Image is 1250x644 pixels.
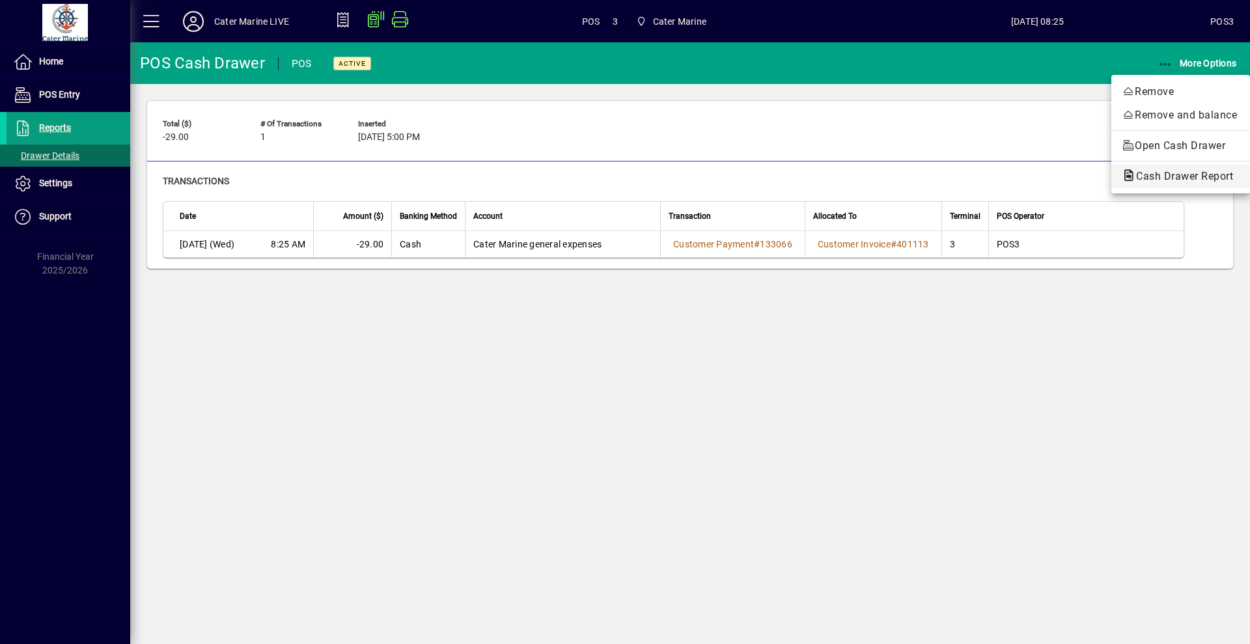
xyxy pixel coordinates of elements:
[1122,84,1240,100] span: Remove
[1111,80,1250,104] button: Remove
[1111,134,1250,158] button: Open Cash Drawer
[1122,107,1240,123] span: Remove and balance
[1122,170,1240,182] span: Cash Drawer Report
[1111,104,1250,127] button: Remove and balance
[1122,138,1240,154] span: Open Cash Drawer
